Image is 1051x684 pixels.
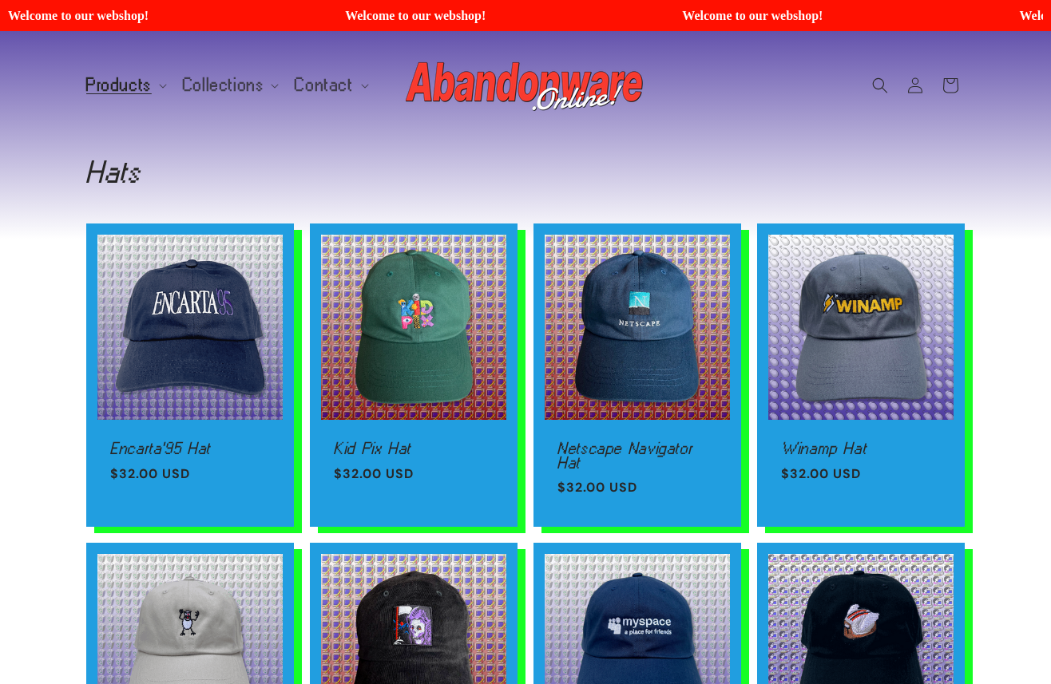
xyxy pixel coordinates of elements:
[344,8,660,23] span: Welcome to our webshop!
[86,78,152,93] span: Products
[863,68,898,103] summary: Search
[295,78,353,93] span: Contact
[334,441,494,456] a: Kid Pix Hat
[781,441,941,456] a: Winamp Hat
[110,441,270,456] a: Encarta'95 Hat
[557,441,717,469] a: Netscape Navigator Hat
[7,8,323,23] span: Welcome to our webshop!
[77,69,173,102] summary: Products
[681,8,997,23] span: Welcome to our webshop!
[400,47,652,123] a: Abandonware
[183,78,264,93] span: Collections
[173,69,286,102] summary: Collections
[406,53,645,117] img: Abandonware
[86,159,965,184] h1: Hats
[285,69,375,102] summary: Contact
